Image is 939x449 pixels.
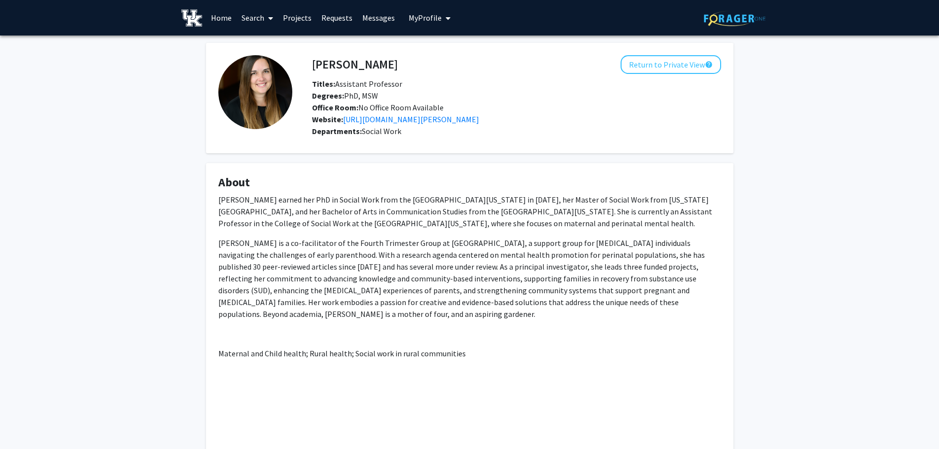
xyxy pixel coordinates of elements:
h4: [PERSON_NAME] [312,55,398,73]
b: Office Room: [312,103,358,112]
b: Titles: [312,79,335,89]
mat-icon: help [705,59,713,70]
a: Opens in a new tab [343,114,479,124]
b: Departments: [312,126,362,136]
span: Social Work [362,126,401,136]
h4: About [218,175,721,190]
p: Maternal and Child health; Rural health; Social work in rural communities [218,347,721,359]
b: Website: [312,114,343,124]
img: University of Kentucky Logo [181,9,203,27]
p: [PERSON_NAME] is a co-facilitator of the Fourth Trimester Group at [GEOGRAPHIC_DATA], a support g... [218,237,721,320]
span: No Office Room Available [312,103,444,112]
a: Messages [357,0,400,35]
span: Assistant Professor [312,79,402,89]
a: Projects [278,0,316,35]
img: Profile Picture [218,55,292,129]
span: My Profile [409,13,442,23]
a: Search [237,0,278,35]
iframe: Chat [7,405,42,442]
span: PhD, MSW [312,91,378,101]
b: Degrees: [312,91,344,101]
img: ForagerOne Logo [704,11,765,26]
a: Home [206,0,237,35]
button: Return to Private View [621,55,721,74]
p: [PERSON_NAME] earned her PhD in Social Work from the [GEOGRAPHIC_DATA][US_STATE] in [DATE], her M... [218,194,721,229]
a: Requests [316,0,357,35]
